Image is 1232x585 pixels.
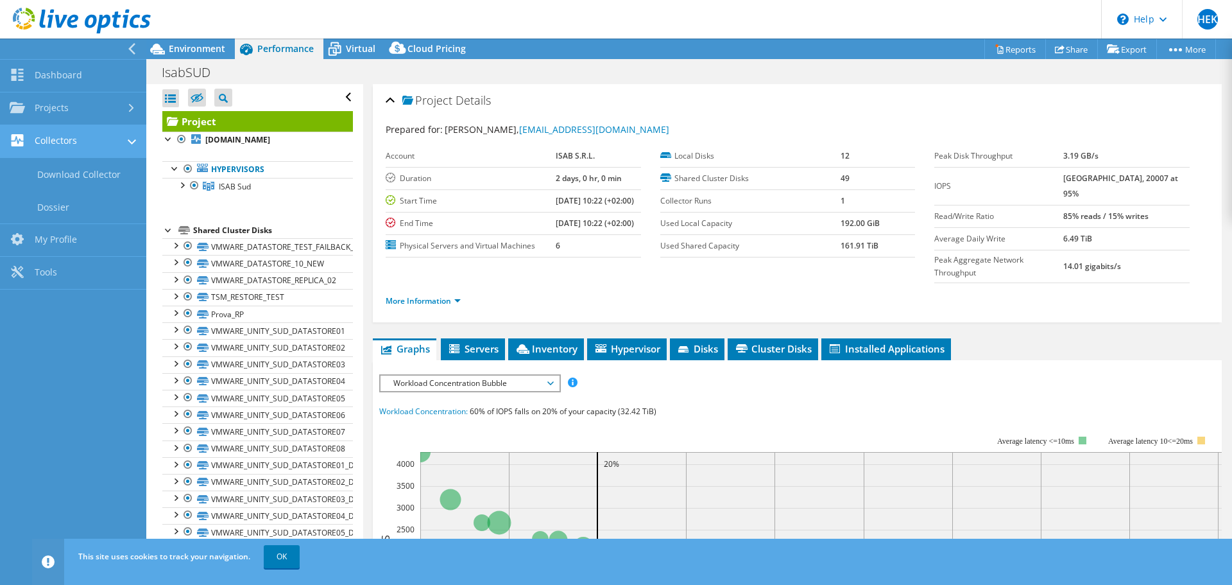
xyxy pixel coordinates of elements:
a: ISAB Sud [162,178,353,195]
b: 1 [841,195,845,206]
b: 49 [841,173,850,184]
a: VMWARE_UNITY_SUD_DATASTORE04 [162,373,353,390]
span: This site uses cookies to track your navigation. [78,551,250,562]
label: Prepared for: [386,123,443,135]
b: ISAB S.R.L. [556,150,595,161]
label: IOPS [934,180,1063,193]
span: Inventory [515,342,577,355]
span: Details [456,92,491,108]
b: [GEOGRAPHIC_DATA], 20007 at 95% [1063,173,1178,199]
a: VMWARE_DATASTORE_10_NEW [162,255,353,272]
a: Project [162,111,353,132]
label: Duration [386,172,556,185]
label: Read/Write Ratio [934,210,1063,223]
div: Shared Cluster Disks [193,223,353,238]
span: Project [402,94,452,107]
span: 60% of IOPS falls on 20% of your capacity (32.42 TiB) [470,406,656,417]
b: 14.01 gigabits/s [1063,261,1121,272]
a: VMWARE_UNITY_SUD_DATASTORE03 [162,356,353,373]
span: Performance [257,42,314,55]
a: VMWARE_UNITY_SUD_DATASTORE02 [162,339,353,356]
b: [DATE] 10:22 (+02:00) [556,218,634,229]
a: VMWARE_UNITY_SUD_DATASTORE02_DR [162,474,353,491]
a: VMWARE_UNITY_SUD_DATASTORE08 [162,441,353,457]
span: Environment [169,42,225,55]
a: More [1156,39,1216,59]
a: VMWARE_UNITY_SUD_DATASTORE04_DR [162,507,353,524]
a: VMWARE_UNITY_SUD_DATASTORE01_DR [162,457,353,474]
span: Workload Concentration Bubble [387,376,552,391]
span: Installed Applications [828,342,945,355]
a: VMWARE_DATASTORE_TEST_FAILBACK_01 [162,238,353,255]
span: Servers [447,342,499,355]
a: [DOMAIN_NAME] [162,132,353,148]
b: 6.49 TiB [1063,233,1092,244]
label: Used Local Capacity [660,217,841,230]
label: Start Time [386,195,556,207]
span: Graphs [379,342,430,355]
h1: IsabSUD [156,65,230,80]
label: Average Daily Write [934,232,1063,245]
a: Hypervisors [162,161,353,178]
b: 192.00 GiB [841,218,880,229]
a: VMWARE_UNITY_SUD_DATASTORE05_DR [162,524,353,541]
label: End Time [386,217,556,230]
a: VMWARE_UNITY_SUD_DATASTORE06 [162,406,353,423]
span: Hypervisor [594,342,660,355]
a: More Information [386,295,461,306]
label: Collector Runs [660,195,841,207]
b: 12 [841,150,850,161]
b: 85% reads / 15% writes [1063,211,1149,222]
a: VMWARE_UNITY_SUD_DATASTORE05 [162,390,353,406]
tspan: Average latency <=10ms [997,437,1074,446]
b: 161.91 TiB [841,240,878,251]
b: [DATE] 10:22 (+02:00) [556,195,634,206]
span: Cloud Pricing [407,42,466,55]
a: VMWARE_DATASTORE_REPLICA_02 [162,272,353,289]
a: TSM_RESTORE_TEST [162,289,353,306]
label: Physical Servers and Virtual Machines [386,240,556,252]
a: [EMAIL_ADDRESS][DOMAIN_NAME] [519,123,669,135]
a: Share [1045,39,1098,59]
label: Shared Cluster Disks [660,172,841,185]
b: 3.19 GB/s [1063,150,1099,161]
span: Cluster Disks [734,342,812,355]
a: Reports [984,39,1046,59]
svg: \n [1117,13,1129,25]
tspan: Average latency 10<=20ms [1108,437,1193,446]
text: 3500 [397,480,415,491]
b: 6 [556,240,560,251]
text: 3000 [397,502,415,513]
span: ISAB Sud [219,181,251,192]
b: [DOMAIN_NAME] [205,134,270,145]
label: Account [386,150,556,162]
span: [PERSON_NAME], [445,123,669,135]
span: Virtual [346,42,375,55]
text: 20% [604,458,619,469]
label: Local Disks [660,150,841,162]
label: Peak Aggregate Network Throughput [934,254,1063,279]
a: Export [1097,39,1157,59]
label: Used Shared Capacity [660,240,841,252]
a: VMWARE_UNITY_SUD_DATASTORE03_DR [162,491,353,507]
span: HEK [1197,9,1218,30]
text: 4000 [397,458,415,469]
a: VMWARE_UNITY_SUD_DATASTORE07 [162,423,353,440]
a: VMWARE_UNITY_SUD_DATASTORE01 [162,322,353,339]
b: 2 days, 0 hr, 0 min [556,173,622,184]
span: Disks [676,342,718,355]
a: OK [264,545,300,568]
text: 2500 [397,524,415,535]
a: Prova_RP [162,306,353,322]
label: Peak Disk Throughput [934,150,1063,162]
span: Workload Concentration: [379,406,468,417]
